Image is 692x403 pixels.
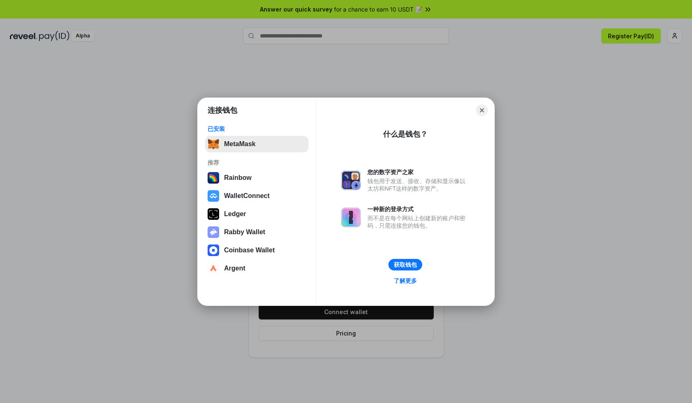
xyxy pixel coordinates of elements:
[389,275,422,286] a: 了解更多
[224,192,270,200] div: WalletConnect
[208,226,219,238] img: svg+xml,%3Csvg%20xmlns%3D%22http%3A%2F%2Fwww.w3.org%2F2000%2Fsvg%22%20fill%3D%22none%22%20viewBox...
[208,190,219,202] img: svg+xml,%3Csvg%20width%3D%2228%22%20height%3D%2228%22%20viewBox%3D%220%200%2028%2028%22%20fill%3D...
[394,277,417,284] div: 了解更多
[224,247,275,254] div: Coinbase Wallet
[224,140,255,148] div: MetaMask
[205,242,309,259] button: Coinbase Wallet
[341,170,361,190] img: svg+xml,%3Csvg%20xmlns%3D%22http%3A%2F%2Fwww.w3.org%2F2000%2Fsvg%22%20fill%3D%22none%22%20viewBox...
[208,105,237,115] h1: 连接钱包
[224,228,265,236] div: Rabby Wallet
[205,170,309,186] button: Rainbow
[208,125,306,133] div: 已安装
[205,224,309,240] button: Rabby Wallet
[367,205,470,213] div: 一种新的登录方式
[367,168,470,176] div: 您的数字资产之家
[205,188,309,204] button: WalletConnect
[224,210,246,218] div: Ledger
[224,265,245,272] div: Argent
[205,260,309,277] button: Argent
[208,245,219,256] img: svg+xml,%3Csvg%20width%3D%2228%22%20height%3D%2228%22%20viewBox%3D%220%200%2028%2028%22%20fill%3D...
[367,177,470,192] div: 钱包用于发送、接收、存储和显示像以太坊和NFT这样的数字资产。
[208,263,219,274] img: svg+xml,%3Csvg%20width%3D%2228%22%20height%3D%2228%22%20viewBox%3D%220%200%2028%2028%22%20fill%3D...
[388,259,422,270] button: 获取钱包
[205,136,309,152] button: MetaMask
[205,206,309,222] button: Ledger
[367,214,470,229] div: 而不是在每个网站上创建新的账户和密码，只需连接您的钱包。
[476,105,488,116] button: Close
[224,174,252,182] div: Rainbow
[341,207,361,227] img: svg+xml,%3Csvg%20xmlns%3D%22http%3A%2F%2Fwww.w3.org%2F2000%2Fsvg%22%20fill%3D%22none%22%20viewBox...
[394,261,417,268] div: 获取钱包
[383,129,428,139] div: 什么是钱包？
[208,138,219,150] img: svg+xml,%3Csvg%20fill%3D%22none%22%20height%3D%2233%22%20viewBox%3D%220%200%2035%2033%22%20width%...
[208,159,306,166] div: 推荐
[208,172,219,184] img: svg+xml,%3Csvg%20width%3D%22120%22%20height%3D%22120%22%20viewBox%3D%220%200%20120%20120%22%20fil...
[208,208,219,220] img: svg+xml,%3Csvg%20xmlns%3D%22http%3A%2F%2Fwww.w3.org%2F2000%2Fsvg%22%20width%3D%2228%22%20height%3...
